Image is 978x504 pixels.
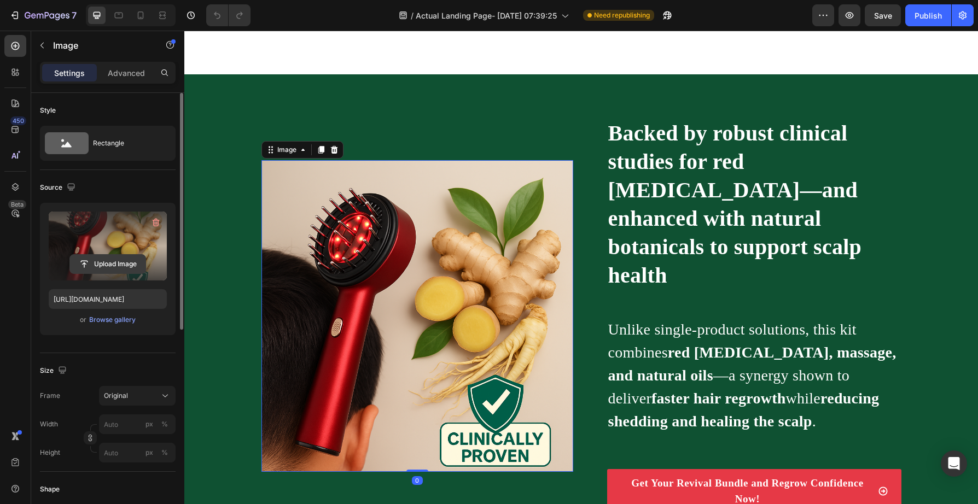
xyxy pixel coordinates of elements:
span: Save [874,11,892,20]
iframe: Design area [184,31,978,504]
p: 7 [72,9,77,22]
label: Height [40,448,60,458]
span: / [411,10,414,21]
span: Need republishing [594,10,650,20]
div: Publish [915,10,942,21]
div: px [145,448,153,458]
div: % [161,448,168,458]
button: % [143,446,156,459]
input: px% [99,414,176,434]
span: or [80,313,86,326]
div: Beta [8,200,26,209]
button: Browse gallery [89,314,136,325]
input: https://example.com/image.jpg [49,289,167,309]
button: Save [865,4,901,26]
button: Upload Image [69,254,146,274]
button: px [158,418,171,431]
span: Actual Landing Page- [DATE] 07:39:25 [416,10,557,21]
div: Undo/Redo [206,4,251,26]
p: Settings [54,67,85,79]
div: 0 [228,446,238,454]
div: Source [40,180,78,195]
strong: faster hair regrowth [467,359,602,376]
div: Browse gallery [89,315,136,325]
p: Unlike single-product solutions, this kit combines —a synergy shown to deliver while . [424,288,716,402]
div: Shape [40,484,60,494]
label: Frame [40,391,60,401]
p: Get Your Revival Bundle and Regrow Confidence Now! [436,445,691,476]
a: Get Your Revival Bundle and Regrow Confidence Now! [423,438,717,483]
strong: red [MEDICAL_DATA], massage, and natural oils [424,313,712,353]
div: Size [40,364,69,378]
h2: Backed by robust clinical studies for red [MEDICAL_DATA]—and enhanced with natural botanicals to ... [423,87,717,260]
button: Original [99,386,176,406]
div: Rectangle [93,131,160,156]
label: Width [40,419,58,429]
span: Original [104,391,128,401]
button: Publish [905,4,951,26]
button: % [143,418,156,431]
input: px% [99,443,176,462]
div: px [145,419,153,429]
div: Style [40,106,56,115]
p: Image [53,39,146,52]
p: Advanced [108,67,145,79]
button: px [158,446,171,459]
div: % [161,419,168,429]
div: 450 [10,116,26,125]
div: Open Intercom Messenger [941,450,967,477]
button: 7 [4,4,81,26]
